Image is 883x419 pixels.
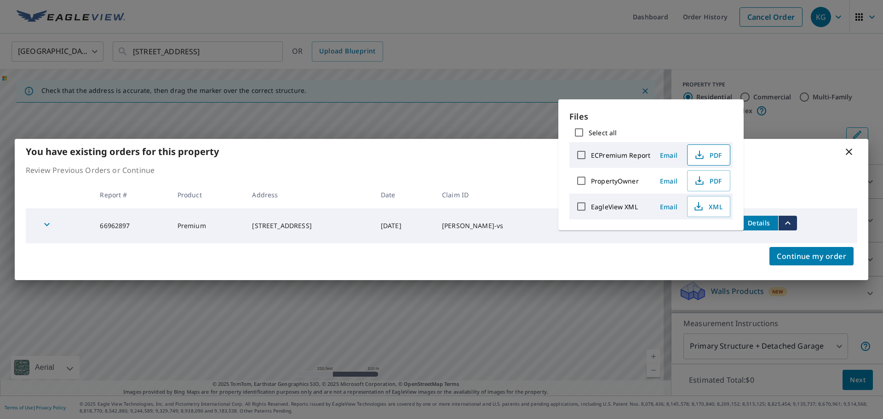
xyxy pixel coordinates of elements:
[589,128,617,137] label: Select all
[591,202,638,211] label: EagleView XML
[687,144,730,166] button: PDF
[654,174,683,188] button: Email
[569,110,733,123] p: Files
[778,216,797,230] button: filesDropdownBtn-66962897
[658,151,680,160] span: Email
[591,177,639,185] label: PropertyOwner
[658,177,680,185] span: Email
[252,221,366,230] div: [STREET_ADDRESS]
[658,202,680,211] span: Email
[245,181,373,208] th: Address
[373,181,435,208] th: Date
[687,196,730,217] button: XML
[693,149,722,161] span: PDF
[92,181,170,208] th: Report #
[435,181,566,208] th: Claim ID
[777,250,846,263] span: Continue my order
[745,218,773,227] span: Details
[170,208,245,243] td: Premium
[591,151,650,160] label: ECPremium Report
[654,200,683,214] button: Email
[693,201,722,212] span: XML
[373,208,435,243] td: [DATE]
[687,170,730,191] button: PDF
[26,145,219,158] b: You have existing orders for this property
[435,208,566,243] td: [PERSON_NAME]-vs
[654,148,683,162] button: Email
[740,216,778,230] button: detailsBtn-66962897
[26,165,857,176] p: Review Previous Orders or Continue
[769,247,854,265] button: Continue my order
[170,181,245,208] th: Product
[92,208,170,243] td: 66962897
[693,175,722,186] span: PDF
